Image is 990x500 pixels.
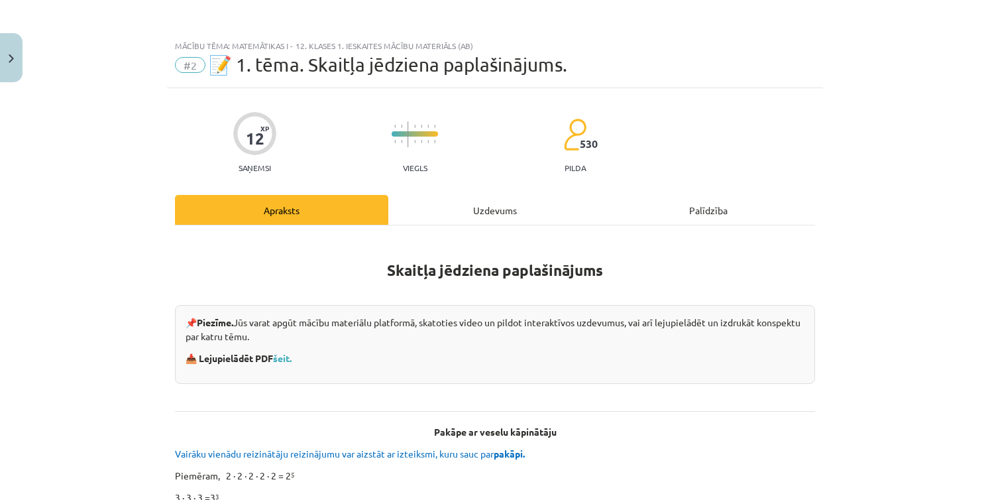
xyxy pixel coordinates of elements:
div: Mācību tēma: Matemātikas i - 12. klases 1. ieskaites mācību materiāls (ab) [175,41,815,50]
img: icon-short-line-57e1e144782c952c97e751825c79c345078a6d821885a25fce030b3d8c18986b.svg [414,125,415,128]
span: 📝 1. tēma. Skaitļa jēdziena paplašinājums. [209,54,567,76]
img: icon-short-line-57e1e144782c952c97e751825c79c345078a6d821885a25fce030b3d8c18986b.svg [401,140,402,143]
p: 📌 Jūs varat apgūt mācību materiālu platformā, skatoties video un pildot interaktīvos uzdevumus, v... [186,316,804,344]
img: icon-short-line-57e1e144782c952c97e751825c79c345078a6d821885a25fce030b3d8c18986b.svg [427,140,429,143]
span: Vairāku vienādu reizinātāju reizinājumu var aizstāt ar izteiksmi, kuru sauc par [175,448,527,460]
div: Apraksts [175,195,388,225]
a: šeit. [273,352,292,364]
img: icon-short-line-57e1e144782c952c97e751825c79c345078a6d821885a25fce030b3d8c18986b.svg [427,125,429,128]
div: Uzdevums [388,195,602,225]
div: Palīdzība [602,195,815,225]
img: icon-short-line-57e1e144782c952c97e751825c79c345078a6d821885a25fce030b3d8c18986b.svg [414,140,415,143]
p: Piemēram, 2 ∙ 2 ∙ 2 ∙ 2 ∙ 2 = 2 [175,469,815,483]
b: Pakāpe ar veselu kāpinātāju [434,426,557,438]
strong: Piezīme. [197,316,233,328]
span: XP [260,125,269,132]
img: students-c634bb4e5e11cddfef0936a35e636f08e4e9abd3cc4e673bd6f9a4125e45ecb1.svg [563,118,586,151]
p: pilda [565,163,586,172]
img: icon-short-line-57e1e144782c952c97e751825c79c345078a6d821885a25fce030b3d8c18986b.svg [421,140,422,143]
img: icon-long-line-d9ea69661e0d244f92f715978eff75569469978d946b2353a9bb055b3ed8787d.svg [408,121,409,147]
img: icon-short-line-57e1e144782c952c97e751825c79c345078a6d821885a25fce030b3d8c18986b.svg [401,125,402,128]
span: #2 [175,57,205,73]
strong: 📥 Lejupielādēt PDF [186,352,294,364]
img: icon-short-line-57e1e144782c952c97e751825c79c345078a6d821885a25fce030b3d8c18986b.svg [434,125,435,128]
p: Viegls [403,163,427,172]
img: icon-short-line-57e1e144782c952c97e751825c79c345078a6d821885a25fce030b3d8c18986b.svg [394,125,396,128]
img: icon-short-line-57e1e144782c952c97e751825c79c345078a6d821885a25fce030b3d8c18986b.svg [394,140,396,143]
p: Saņemsi [233,163,276,172]
div: 12 [246,129,264,148]
b: pakāpi. [494,448,525,460]
img: icon-close-lesson-0947bae3869378f0d4975bcd49f059093ad1ed9edebbc8119c70593378902aed.svg [9,54,14,63]
span: 530 [580,138,598,150]
img: icon-short-line-57e1e144782c952c97e751825c79c345078a6d821885a25fce030b3d8c18986b.svg [434,140,435,143]
img: icon-short-line-57e1e144782c952c97e751825c79c345078a6d821885a25fce030b3d8c18986b.svg [421,125,422,128]
sup: 5 [291,469,295,479]
strong: Skaitļa jēdziena paplašinājums [387,261,603,280]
